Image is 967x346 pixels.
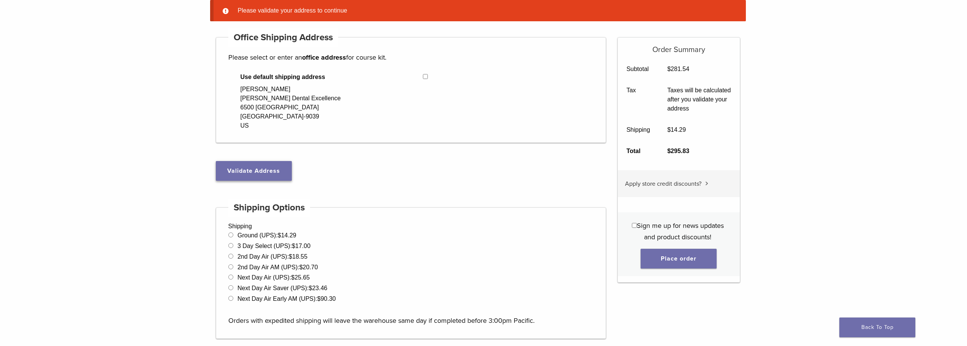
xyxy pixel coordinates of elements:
span: $ [317,295,321,302]
bdi: 17.00 [292,243,310,249]
th: Shipping [618,119,659,141]
span: $ [291,274,294,281]
span: Sign me up for news updates and product discounts! [637,221,724,241]
button: Validate Address [216,161,292,181]
span: $ [667,66,671,72]
td: Taxes will be calculated after you validate your address [659,80,740,119]
h4: Shipping Options [228,199,310,217]
span: $ [309,285,312,291]
bdi: 14.29 [667,126,686,133]
span: $ [278,232,281,239]
span: Apply store credit discounts? [625,180,701,188]
bdi: 90.30 [317,295,336,302]
span: Use default shipping address [241,73,423,82]
img: caret.svg [705,182,708,185]
label: 3 Day Select (UPS): [237,243,310,249]
p: Please select or enter an for course kit. [228,52,594,63]
bdi: 295.83 [667,148,689,154]
label: Next Day Air (UPS): [237,274,310,281]
bdi: 18.55 [289,253,307,260]
th: Subtotal [618,58,659,80]
label: Next Day Air Early AM (UPS): [237,295,336,302]
span: $ [667,148,671,154]
button: Place order [641,249,717,269]
bdi: 20.70 [299,264,318,270]
li: Please validate your address to continue [235,6,734,15]
span: $ [289,253,292,260]
bdi: 23.46 [309,285,328,291]
bdi: 281.54 [667,66,689,72]
span: $ [299,264,303,270]
span: $ [292,243,295,249]
label: 2nd Day Air (UPS): [237,253,307,260]
label: Ground (UPS): [237,232,296,239]
h5: Order Summary [618,38,740,54]
a: Back To Top [839,318,915,337]
div: Shipping [216,207,606,339]
th: Tax [618,80,659,119]
h4: Office Shipping Address [228,28,339,47]
span: $ [667,126,671,133]
div: [PERSON_NAME] [PERSON_NAME] Dental Excellence 6500 [GEOGRAPHIC_DATA] [GEOGRAPHIC_DATA]-9039 US [241,85,341,130]
bdi: 25.65 [291,274,310,281]
strong: office address [302,53,346,62]
bdi: 14.29 [278,232,296,239]
label: Next Day Air Saver (UPS): [237,285,328,291]
th: Total [618,141,659,162]
label: 2nd Day Air AM (UPS): [237,264,318,270]
input: Sign me up for news updates and product discounts! [632,223,637,228]
p: Orders with expedited shipping will leave the warehouse same day if completed before 3:00pm Pacific. [228,303,594,326]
